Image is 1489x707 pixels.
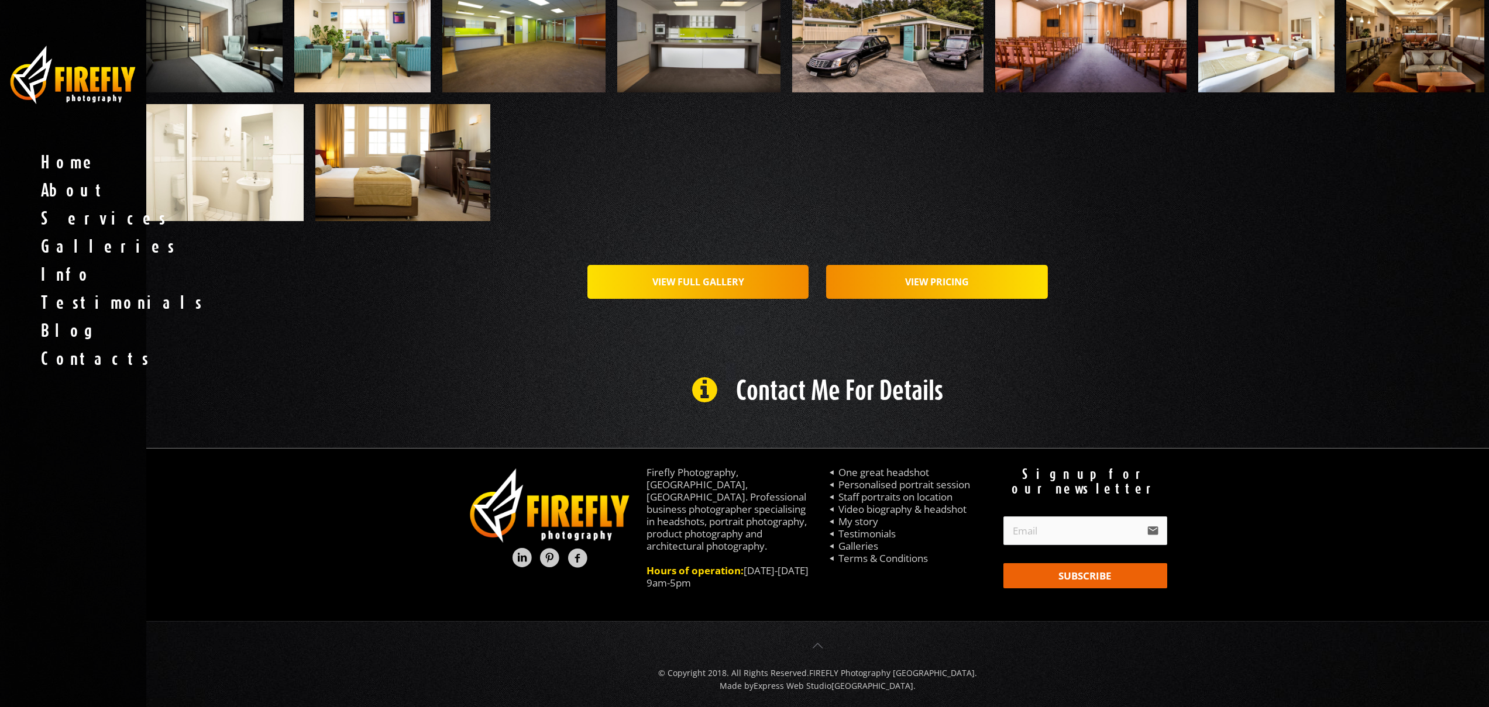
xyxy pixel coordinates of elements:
strong: VIEW PRICING [905,275,969,288]
a: Express Web Studio [754,680,831,691]
strong: VIEW FULL GALLERY [652,275,744,288]
span: SUBSCRIBE [1058,569,1112,582]
a: Testimonials [838,527,896,540]
img: business photography [9,44,137,106]
a: Galleries [838,539,878,553]
button: SUBSCRIBE [1003,563,1168,589]
div: Firefly Photography, [GEOGRAPHIC_DATA], [GEOGRAPHIC_DATA]. Professional business photographer spe... [647,466,811,589]
i: email [1147,522,1160,540]
a: Video biography & headshot [838,502,967,516]
span: Hours of operation: [647,564,744,577]
a: Staff portraits on location [838,490,952,503]
span: © Copyright 2018. All Rights Reserved. . Made by [GEOGRAPHIC_DATA]. [658,667,977,691]
a: VIEW FULL GALLERY [587,265,809,299]
input: email [1003,516,1168,545]
a: Personalised portrait session [838,478,970,491]
img: logo.png [468,466,632,546]
h2: Contact me for details [736,375,943,404]
a: My story [838,515,878,528]
a: FIREFLY Photography [GEOGRAPHIC_DATA] [809,667,975,678]
a: Terms & Conditions [838,551,928,565]
center: Sign up for our newsletter [1003,466,1168,495]
a: One great headshot [838,465,929,479]
a: VIEW PRICING [826,265,1048,299]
